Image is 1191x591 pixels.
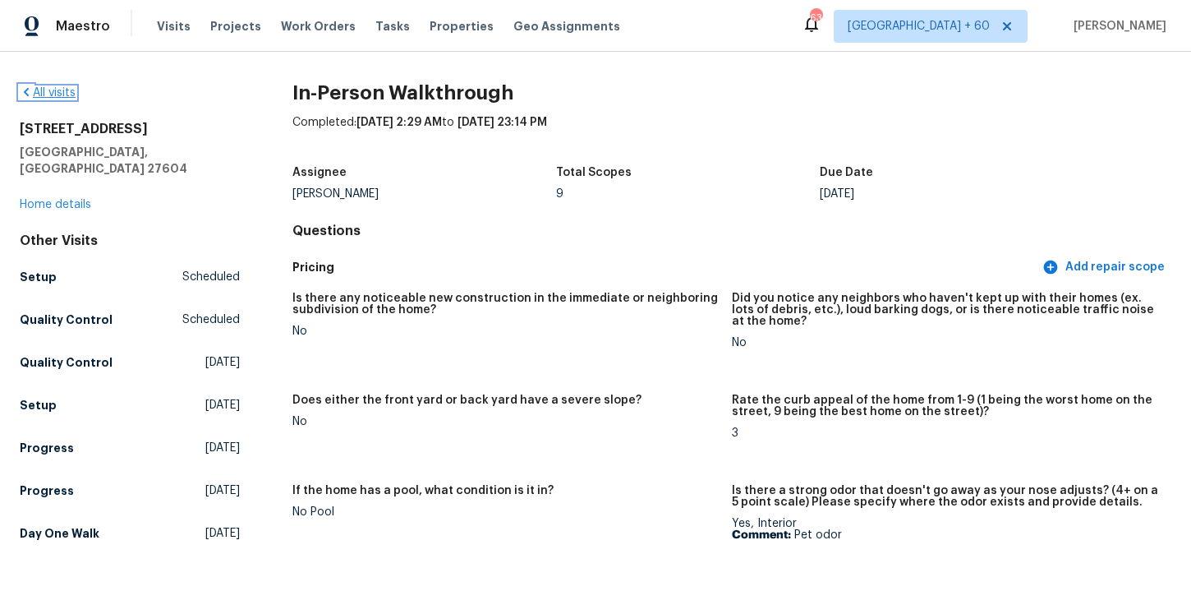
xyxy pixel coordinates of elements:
[732,337,1158,349] div: No
[556,167,632,178] h5: Total Scopes
[732,485,1158,508] h5: Is there a strong odor that doesn't go away as your nose adjusts? (4+ on a 5 point scale) Please ...
[20,397,57,413] h5: Setup
[1067,18,1166,35] span: [PERSON_NAME]
[375,21,410,32] span: Tasks
[732,395,1158,418] h5: Rate the curb appeal of the home from 1-9 (1 being the worst home on the street, 9 being the best...
[20,440,74,456] h5: Progress
[292,188,556,200] div: [PERSON_NAME]
[292,485,554,496] h5: If the home has a pool, what condition is it in?
[20,199,91,210] a: Home details
[20,121,240,137] h2: [STREET_ADDRESS]
[20,476,240,506] a: Progress[DATE]
[56,18,110,35] span: Maestro
[848,18,990,35] span: [GEOGRAPHIC_DATA] + 60
[205,525,240,542] span: [DATE]
[20,144,240,177] h5: [GEOGRAPHIC_DATA], [GEOGRAPHIC_DATA] 27604
[556,188,820,200] div: 9
[292,416,719,427] div: No
[20,354,113,371] h5: Quality Control
[20,390,240,420] a: Setup[DATE]
[732,518,1158,541] div: Yes, Interior
[292,326,719,337] div: No
[292,259,1039,276] h5: Pricing
[732,529,1158,541] p: Pet odor
[20,87,76,99] a: All visits
[20,482,74,499] h5: Progress
[20,262,240,292] a: SetupScheduled
[20,269,57,285] h5: Setup
[820,167,873,178] h5: Due Date
[1039,252,1171,283] button: Add repair scope
[292,114,1171,157] div: Completed: to
[210,18,261,35] span: Projects
[20,305,240,335] a: Quality ControlScheduled
[430,18,494,35] span: Properties
[292,506,719,518] div: No Pool
[182,312,240,328] span: Scheduled
[292,167,347,178] h5: Assignee
[292,395,641,406] h5: Does either the front yard or back yard have a severe slope?
[205,482,240,499] span: [DATE]
[20,312,113,328] h5: Quality Control
[810,10,821,26] div: 630
[20,525,99,542] h5: Day One Walk
[458,117,547,128] span: [DATE] 23:14 PM
[20,233,240,249] div: Other Visits
[20,433,240,463] a: Progress[DATE]
[292,85,1171,101] h2: In-Person Walkthrough
[205,397,240,413] span: [DATE]
[157,18,191,35] span: Visits
[205,354,240,371] span: [DATE]
[513,18,620,35] span: Geo Assignments
[732,427,1158,439] div: 3
[732,293,1158,327] h5: Did you notice any neighbors who haven't kept up with their homes (ex. lots of debris, etc.), lou...
[292,293,719,316] h5: Is there any noticeable new construction in the immediate or neighboring subdivision of the home?
[820,188,1083,200] div: [DATE]
[182,269,240,285] span: Scheduled
[732,529,791,541] b: Comment:
[20,348,240,377] a: Quality Control[DATE]
[281,18,356,35] span: Work Orders
[1046,257,1165,278] span: Add repair scope
[292,223,1171,239] h4: Questions
[205,440,240,456] span: [DATE]
[356,117,442,128] span: [DATE] 2:29 AM
[20,519,240,548] a: Day One Walk[DATE]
